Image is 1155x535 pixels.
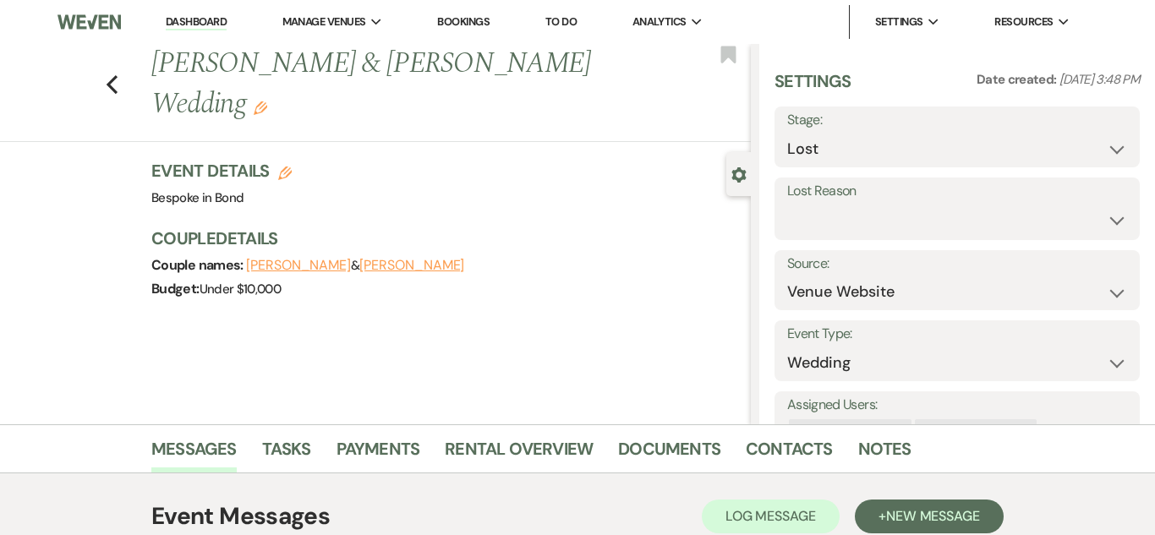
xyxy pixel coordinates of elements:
a: Notes [858,435,911,472]
img: Weven Logo [57,4,121,40]
a: Bookings [437,14,490,29]
button: [PERSON_NAME] [246,259,351,272]
span: Settings [875,14,923,30]
span: & [246,257,464,274]
label: Event Type: [787,322,1127,347]
label: Source: [787,252,1127,276]
div: [PERSON_NAME] [915,419,1019,444]
span: Resources [994,14,1053,30]
span: Log Message [725,507,816,525]
a: Dashboard [166,14,227,30]
button: +New Message [855,500,1004,533]
button: Edit [254,100,267,115]
button: Log Message [702,500,840,533]
span: Manage Venues [282,14,366,30]
button: [PERSON_NAME] [359,259,464,272]
span: Bespoke in Bond [151,189,244,206]
span: Couple names: [151,256,246,274]
a: To Do [545,14,577,29]
a: Rental Overview [445,435,593,472]
span: Date created: [977,71,1059,88]
span: Budget: [151,280,200,298]
h1: Event Messages [151,499,330,534]
span: [DATE] 3:48 PM [1059,71,1140,88]
label: Assigned Users: [787,393,1127,418]
a: Payments [337,435,420,472]
h1: [PERSON_NAME] & [PERSON_NAME] Wedding [151,44,624,124]
label: Stage: [787,108,1127,133]
h3: Event Details [151,159,292,183]
h3: Couple Details [151,227,734,250]
a: Contacts [746,435,833,472]
div: [PERSON_NAME] [789,419,893,444]
span: New Message [886,507,980,525]
button: Close lead details [731,166,747,182]
a: Documents [618,435,720,472]
span: Under $10,000 [200,281,282,298]
h3: Settings [775,69,851,106]
a: Tasks [262,435,311,472]
span: Analytics [632,14,687,30]
label: Lost Reason [787,179,1127,204]
a: Messages [151,435,237,472]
